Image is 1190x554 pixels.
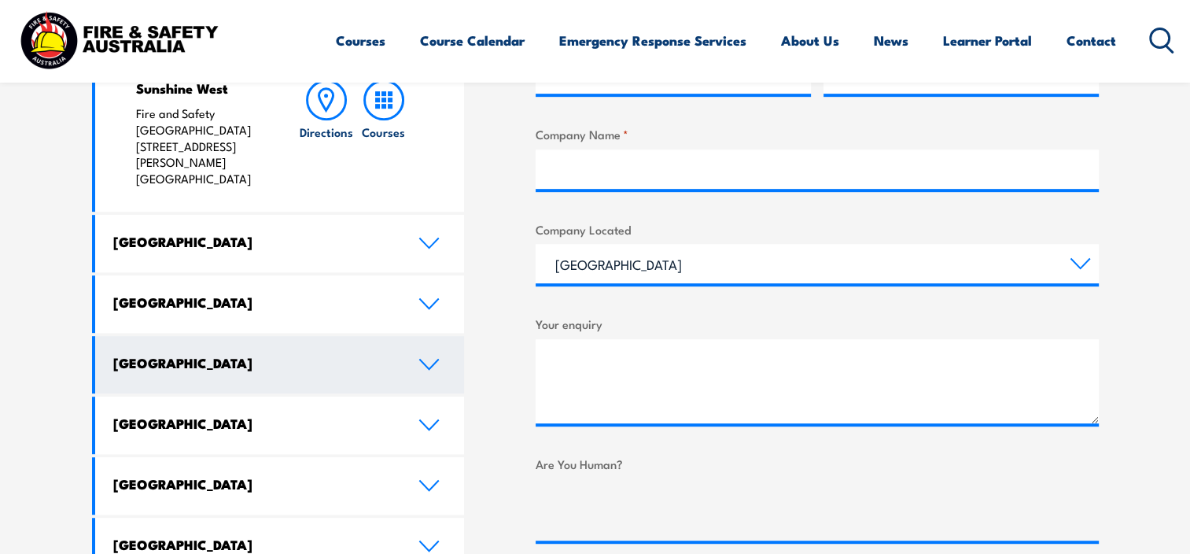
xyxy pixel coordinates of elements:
[113,354,395,371] h4: [GEOGRAPHIC_DATA]
[136,105,267,187] p: Fire and Safety [GEOGRAPHIC_DATA] [STREET_ADDRESS][PERSON_NAME] [GEOGRAPHIC_DATA]
[536,125,1099,143] label: Company Name
[362,124,405,140] h6: Courses
[136,79,267,97] h4: Sunshine West
[113,475,395,493] h4: [GEOGRAPHIC_DATA]
[559,20,746,61] a: Emergency Response Services
[113,294,395,311] h4: [GEOGRAPHIC_DATA]
[536,220,1099,238] label: Company Located
[300,124,353,140] h6: Directions
[113,233,395,250] h4: [GEOGRAPHIC_DATA]
[95,275,465,333] a: [GEOGRAPHIC_DATA]
[420,20,525,61] a: Course Calendar
[536,479,775,541] iframe: reCAPTCHA
[336,20,385,61] a: Courses
[95,457,465,515] a: [GEOGRAPHIC_DATA]
[536,315,1099,333] label: Your enquiry
[1067,20,1116,61] a: Contact
[874,20,908,61] a: News
[298,79,355,187] a: Directions
[113,415,395,432] h4: [GEOGRAPHIC_DATA]
[113,536,395,553] h4: [GEOGRAPHIC_DATA]
[95,397,465,454] a: [GEOGRAPHIC_DATA]
[356,79,412,187] a: Courses
[943,20,1032,61] a: Learner Portal
[536,455,1099,473] label: Are You Human?
[95,215,465,272] a: [GEOGRAPHIC_DATA]
[95,336,465,393] a: [GEOGRAPHIC_DATA]
[781,20,839,61] a: About Us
